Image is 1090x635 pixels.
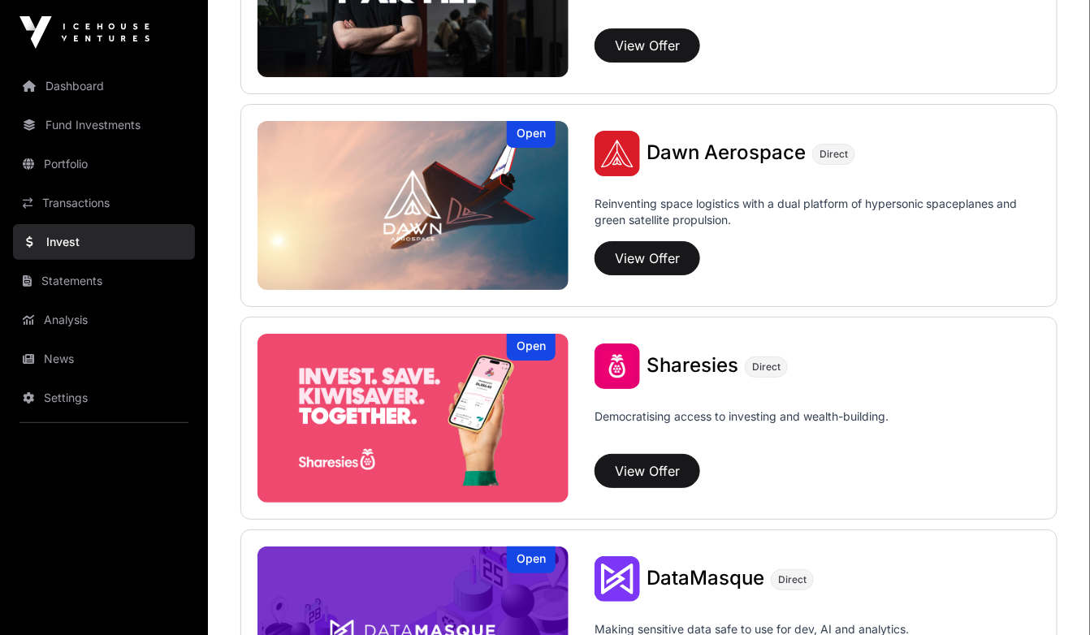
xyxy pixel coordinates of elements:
a: Dawn Aerospace [647,143,806,164]
a: Sharesies [647,356,738,377]
div: Open [507,334,556,361]
a: Portfolio [13,146,195,182]
button: View Offer [595,28,700,63]
span: Direct [752,361,781,374]
img: Dawn Aerospace [595,131,640,176]
span: Direct [778,573,807,586]
button: View Offer [595,241,700,275]
a: Settings [13,380,195,416]
a: Analysis [13,302,195,338]
img: Sharesies [257,334,569,503]
a: Dashboard [13,68,195,104]
a: Fund Investments [13,107,195,143]
p: Reinventing space logistics with a dual platform of hypersonic spaceplanes and green satellite pr... [595,196,1040,235]
a: Invest [13,224,195,260]
a: DataMasque [647,568,764,590]
a: SharesiesOpen [257,334,569,503]
a: Statements [13,263,195,299]
p: Democratising access to investing and wealth-building. [595,408,889,447]
a: News [13,341,195,377]
span: Direct [820,148,848,161]
span: DataMasque [647,566,764,590]
iframe: Chat Widget [1009,557,1090,635]
img: DataMasque [595,556,640,602]
img: Dawn Aerospace [257,121,569,290]
img: Sharesies [595,343,640,389]
img: Icehouse Ventures Logo [19,16,149,49]
span: Dawn Aerospace [647,140,806,164]
div: Open [507,546,556,573]
button: View Offer [595,454,700,488]
div: Open [507,121,556,148]
a: Transactions [13,185,195,221]
a: Dawn AerospaceOpen [257,121,569,290]
span: Sharesies [647,353,738,377]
